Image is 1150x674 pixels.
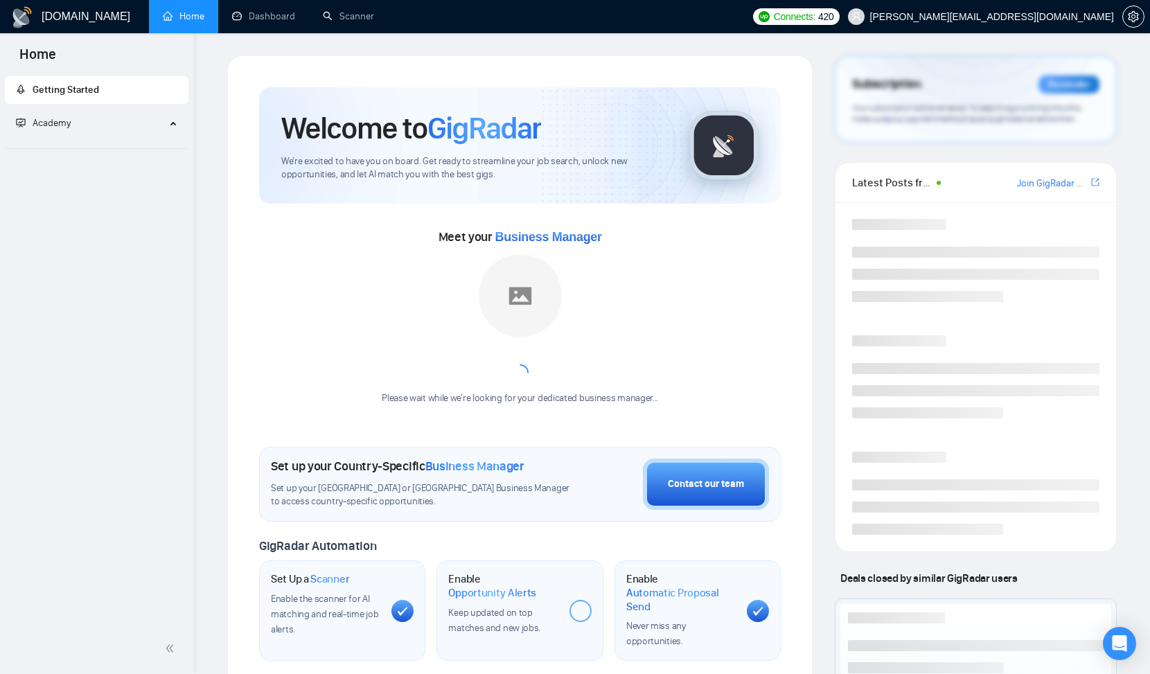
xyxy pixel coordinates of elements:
span: Subscription [852,73,921,96]
span: We're excited to have you on board. Get ready to streamline your job search, unlock new opportuni... [281,155,667,181]
span: GigRadar [427,109,541,147]
a: searchScanner [323,10,374,22]
span: Keep updated on top matches and new jobs. [448,607,540,634]
div: Reminder [1038,76,1099,94]
a: setting [1122,11,1144,22]
span: Deals closed by similar GigRadar users [835,566,1023,590]
span: Enable the scanner for AI matching and real-time job alerts. [271,593,378,635]
span: 420 [818,9,833,24]
span: Academy [33,117,71,129]
span: Latest Posts from the GigRadar Community [852,174,932,191]
img: gigradar-logo.png [689,111,759,180]
span: Scanner [310,572,349,586]
span: fund-projection-screen [16,118,26,127]
span: setting [1123,11,1144,22]
span: Academy [16,117,71,129]
a: homeHome [163,10,204,22]
h1: Enable [448,572,558,599]
span: export [1091,177,1099,188]
h1: Set up your Country-Specific [271,459,524,474]
span: user [851,12,861,21]
h1: Set Up a [271,572,349,586]
span: Business Manager [425,459,524,474]
img: upwork-logo.png [759,11,770,22]
span: loading [508,361,532,384]
span: GigRadar Automation [259,538,376,553]
span: Your subscription will be renewed. To keep things running smoothly, make sure your payment method... [852,103,1082,125]
a: Join GigRadar Slack Community [1017,176,1088,191]
img: placeholder.png [479,254,562,337]
div: Contact our team [668,477,744,492]
li: Academy Homepage [5,143,188,152]
button: setting [1122,6,1144,28]
a: dashboardDashboard [232,10,295,22]
h1: Welcome to [281,109,541,147]
span: Meet your [439,229,602,245]
div: Please wait while we're looking for your dedicated business manager... [373,392,666,405]
span: Getting Started [33,84,99,96]
span: Opportunity Alerts [448,586,536,600]
span: double-left [165,641,179,655]
h1: Enable [626,572,736,613]
span: Business Manager [495,230,602,244]
span: Never miss any opportunities. [626,620,686,647]
div: Open Intercom Messenger [1103,627,1136,660]
button: Contact our team [643,459,769,510]
span: Automatic Proposal Send [626,586,736,613]
span: Connects: [774,9,815,24]
img: logo [11,6,33,28]
span: Set up your [GEOGRAPHIC_DATA] or [GEOGRAPHIC_DATA] Business Manager to access country-specific op... [271,482,570,508]
a: export [1091,176,1099,189]
span: rocket [16,85,26,94]
li: Getting Started [5,76,188,104]
span: Home [8,44,67,73]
